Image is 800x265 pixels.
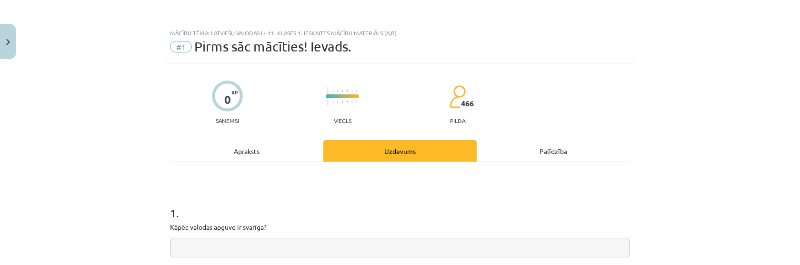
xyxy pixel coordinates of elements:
[323,140,477,162] div: Uzdevums
[334,117,351,124] p: Viegls
[337,90,338,92] img: icon-short-line-57e1e144782c952c97e751825c79c345078a6d821885a25fce030b3d8c18986b.svg
[449,85,466,109] img: students-c634bb4e5e11cddfef0936a35e636f08e4e9abd3cc4e673bd6f9a4125e45ecb1.svg
[342,90,343,92] img: icon-short-line-57e1e144782c952c97e751825c79c345078a6d821885a25fce030b3d8c18986b.svg
[347,90,348,92] img: icon-short-line-57e1e144782c952c97e751825c79c345078a6d821885a25fce030b3d8c18986b.svg
[332,90,333,92] img: icon-short-line-57e1e144782c952c97e751825c79c345078a6d821885a25fce030b3d8c18986b.svg
[347,101,348,103] img: icon-short-line-57e1e144782c952c97e751825c79c345078a6d821885a25fce030b3d8c18986b.svg
[212,117,243,124] p: Saņemsi
[351,101,352,103] img: icon-short-line-57e1e144782c952c97e751825c79c345078a6d821885a25fce030b3d8c18986b.svg
[351,90,352,92] img: icon-short-line-57e1e144782c952c97e751825c79c345078a6d821885a25fce030b3d8c18986b.svg
[332,101,333,103] img: icon-short-line-57e1e144782c952c97e751825c79c345078a6d821885a25fce030b3d8c18986b.svg
[6,39,10,45] img: icon-close-lesson-0947bae3869378f0d4975bcd49f059093ad1ed9edebbc8119c70593378902aed.svg
[328,87,329,106] img: icon-long-line-d9ea69661e0d244f92f715978eff75569469978d946b2353a9bb055b3ed8787d.svg
[170,222,630,232] p: Kāpēc valodas apguve ir svarīga?
[356,90,357,92] img: icon-short-line-57e1e144782c952c97e751825c79c345078a6d821885a25fce030b3d8c18986b.svg
[170,41,192,52] span: #1
[224,93,231,106] div: 0
[356,101,357,103] img: icon-short-line-57e1e144782c952c97e751825c79c345078a6d821885a25fce030b3d8c18986b.svg
[477,140,630,162] div: Palīdzība
[194,39,351,54] span: Pirms sāc mācīties! Ievads.
[450,117,465,124] p: pilda
[461,99,474,108] span: 466
[342,101,343,103] img: icon-short-line-57e1e144782c952c97e751825c79c345078a6d821885a25fce030b3d8c18986b.svg
[231,90,238,95] span: XP
[170,30,630,36] div: Mācību tēma: Latviešu valodas i - 11. klases 1. ieskaites mācību materiāls (a,b)
[170,140,323,162] div: Apraksts
[337,101,338,103] img: icon-short-line-57e1e144782c952c97e751825c79c345078a6d821885a25fce030b3d8c18986b.svg
[170,190,630,219] h1: 1 .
